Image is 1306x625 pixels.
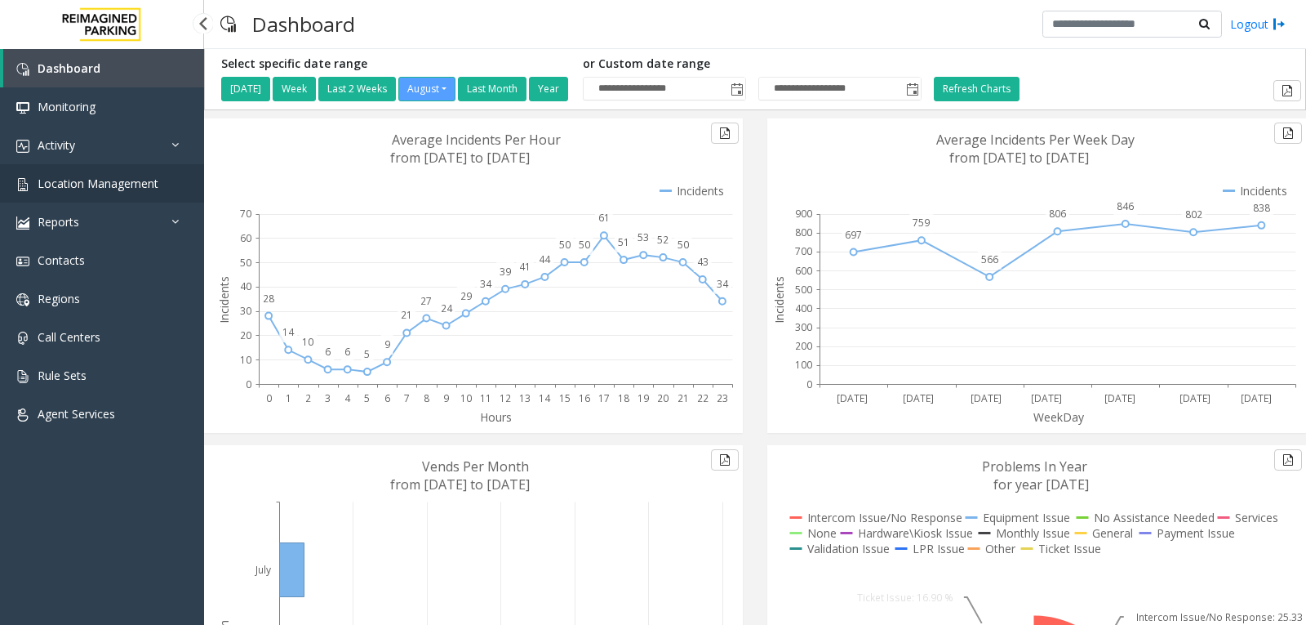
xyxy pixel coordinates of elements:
[1273,80,1301,101] button: Export to pdf
[795,225,812,239] text: 800
[717,277,729,291] text: 34
[422,458,529,475] text: Vends Per Month
[583,57,922,71] h5: or Custom date range
[390,149,530,167] text: from [DATE] to [DATE]
[637,230,649,244] text: 53
[657,233,669,247] text: 52
[16,178,29,191] img: 'icon'
[240,279,251,293] text: 40
[240,328,251,342] text: 20
[795,301,812,315] text: 400
[971,391,1002,405] text: [DATE]
[38,60,100,76] span: Dashboard
[982,458,1087,475] text: Problems In Year
[981,252,998,266] text: 566
[500,391,511,405] text: 12
[240,353,251,367] text: 10
[618,235,629,249] text: 51
[460,289,472,303] text: 29
[806,377,812,391] text: 0
[246,377,251,391] text: 0
[16,332,29,345] img: 'icon'
[38,406,115,422] span: Agent Services
[16,63,29,76] img: 'icon'
[401,308,412,322] text: 21
[305,391,311,405] text: 2
[795,358,812,372] text: 100
[240,304,251,318] text: 30
[221,57,571,71] h5: Select specific date range
[903,78,921,100] span: Toggle popup
[263,292,274,306] text: 28
[711,449,739,471] button: Export to pdf
[913,216,930,230] text: 759
[480,409,512,425] text: Hours
[266,391,272,405] text: 0
[579,238,590,252] text: 50
[1253,201,1270,215] text: 838
[1273,16,1286,33] img: logout
[240,231,251,245] text: 60
[598,211,610,225] text: 61
[857,591,953,605] text: Ticket Issue: 16.90 %
[38,99,96,114] span: Monitoring
[458,77,526,101] button: Last Month
[344,391,351,405] text: 4
[795,320,812,334] text: 300
[711,123,739,144] button: Export to pdf
[539,252,551,266] text: 44
[38,214,79,230] span: Reports
[38,329,100,345] span: Call Centers
[677,238,689,252] text: 50
[717,391,728,405] text: 23
[244,4,363,44] h3: Dashboard
[38,252,85,268] span: Contacts
[384,337,390,351] text: 9
[392,131,561,149] text: Average Incidents Per Hour
[1185,208,1202,221] text: 802
[618,391,629,405] text: 18
[1179,391,1210,405] text: [DATE]
[325,345,331,359] text: 6
[697,391,709,405] text: 22
[1033,409,1085,425] text: WeekDay
[539,391,551,405] text: 14
[1104,391,1135,405] text: [DATE]
[390,475,530,493] text: from [DATE] to [DATE]
[936,131,1135,149] text: Average Incidents Per Week Day
[1274,123,1302,144] button: Export to pdf
[795,339,812,353] text: 200
[240,207,251,221] text: 70
[657,391,669,405] text: 20
[771,276,787,324] text: Incidents
[949,149,1089,167] text: from [DATE] to [DATE]
[637,391,649,405] text: 19
[1274,449,1302,471] button: Export to pdf
[325,391,331,405] text: 3
[240,256,251,270] text: 50
[38,291,80,306] span: Regions
[302,335,313,349] text: 10
[480,391,491,405] text: 11
[220,4,236,44] img: pageIcon
[1031,391,1062,405] text: [DATE]
[16,217,29,230] img: 'icon'
[420,294,432,308] text: 27
[559,238,571,252] text: 50
[697,255,709,269] text: 43
[398,77,455,101] button: August
[16,293,29,306] img: 'icon'
[598,391,610,405] text: 17
[677,391,689,405] text: 21
[216,276,232,324] text: Incidents
[16,408,29,422] img: 'icon'
[795,244,812,258] text: 700
[254,563,271,577] text: July
[1230,16,1286,33] a: Logout
[424,391,429,405] text: 8
[460,391,472,405] text: 10
[1117,199,1134,213] text: 846
[404,391,410,405] text: 7
[16,370,29,383] img: 'icon'
[579,391,590,405] text: 16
